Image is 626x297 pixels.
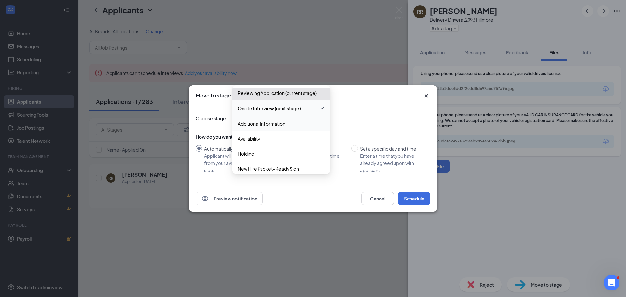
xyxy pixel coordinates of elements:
iframe: Intercom live chat [604,275,619,290]
div: Enter a time that you have already agreed upon with applicant [360,152,425,174]
div: Set a specific day and time [360,145,425,152]
span: New Hire Packet- ReadySign [238,165,299,172]
span: Additional Information [238,120,285,127]
span: Choose stage: [196,115,227,122]
span: Onsite Interview (next stage) [238,105,301,112]
h3: Move to stage [196,92,231,99]
button: Schedule [398,192,430,205]
svg: Cross [423,92,430,100]
button: Close [423,92,430,100]
div: How do you want to schedule time with the applicant? [196,133,430,140]
button: Cancel [361,192,394,205]
span: Availability [238,135,260,142]
svg: Eye [201,195,209,202]
div: Automatically [204,145,255,152]
span: Reviewing Application (current stage) [238,89,317,97]
button: EyePreview notification [196,192,263,205]
span: Holding [238,150,254,157]
div: Applicant will select from your available time slots [204,152,255,174]
svg: Checkmark [320,104,325,112]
